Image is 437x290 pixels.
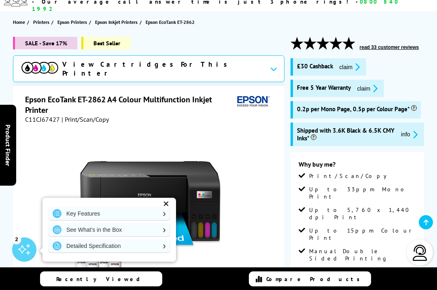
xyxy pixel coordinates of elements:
span: Print/Scan/Copy [309,172,392,180]
span: Product Finder [4,124,12,166]
span: Best Seller [81,37,130,49]
a: See What's in the Box [49,223,170,236]
img: user-headset-light.svg [412,245,428,261]
a: Epson Printers [57,18,89,26]
span: View Cartridges For This Printer [62,60,263,78]
span: Recently Viewed [56,275,148,283]
button: read 33 customer reviews [357,44,422,51]
span: Epson Printers [57,18,87,26]
a: Compare Products [249,271,371,286]
span: Epson EcoTank ET-2862 [146,19,195,25]
span: Up to 15ppm Colour Print [309,227,416,241]
a: Home [13,18,27,26]
span: Up to 5,760 x 1,440 dpi Print [309,206,416,221]
button: promo-description [337,62,363,72]
button: promo-description [355,84,380,93]
a: Recently Viewed [40,271,162,286]
span: Printers [33,18,49,26]
a: Epson Inkjet Printers [95,18,140,26]
div: 2 [12,235,21,243]
span: Epson Inkjet Printers [95,18,138,26]
a: Detailed Specification [49,239,170,252]
button: promo-description [399,130,420,139]
span: Up to 33ppm Mono Print [309,186,416,200]
h1: Epson EcoTank ET-2862 A4 Colour Multifunction Inkjet Printer [25,94,233,115]
span: 0.2p per Mono Page, 0.5p per Colour Page* [297,105,417,113]
span: £30 Cashback [297,62,333,72]
span: Manual Double Sided Printing [309,248,416,262]
a: Printers [33,18,51,26]
span: Compare Products [266,275,364,283]
span: SALE - Save 17% [13,37,77,49]
span: Shipped with 3.6K Black & 6.5K CMY Inks* [297,127,395,142]
span: C11CJ67427 [25,115,60,123]
a: Key Features [49,207,170,220]
span: | Print/Scan/Copy [62,115,109,123]
div: ✕ [160,198,172,210]
img: cmyk-icon.svg [21,62,58,73]
img: Epson [234,94,271,109]
span: Free 5 Year Warranty [297,84,351,93]
div: Why buy me? [299,160,416,172]
span: Home [13,18,25,26]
